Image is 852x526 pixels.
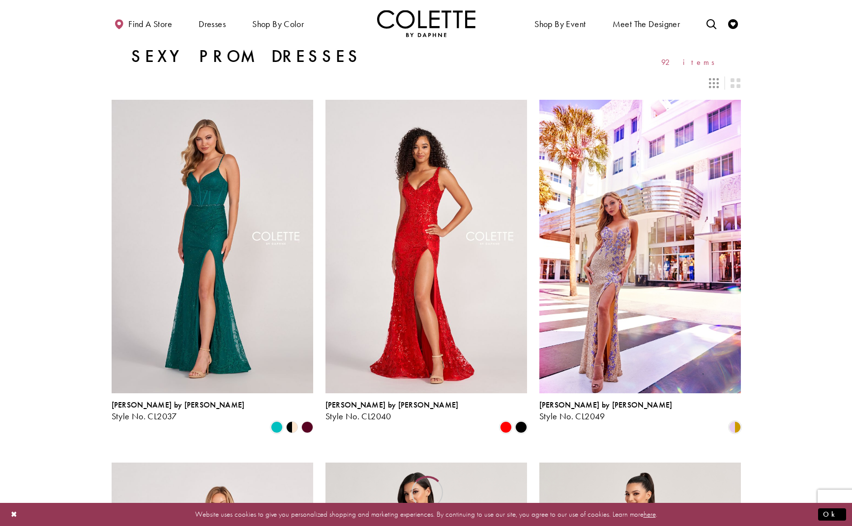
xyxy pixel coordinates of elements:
[534,19,586,29] span: Shop By Event
[500,421,512,433] i: Red
[6,506,23,523] button: Close Dialog
[539,400,673,410] span: [PERSON_NAME] by [PERSON_NAME]
[196,10,228,37] span: Dresses
[539,401,673,421] div: Colette by Daphne Style No. CL2049
[112,100,313,393] a: Visit Colette by Daphne Style No. CL2037 Page
[539,100,741,393] a: Visit Colette by Daphne Style No. CL2049 Page
[131,47,362,66] h1: Sexy Prom Dresses
[729,421,741,433] i: Gold/Lilac
[661,58,721,66] span: 92 items
[252,19,304,29] span: Shop by color
[377,10,475,37] a: Visit Home Page
[71,508,781,521] p: Website uses cookies to give you personalized shopping and marketing experiences. By continuing t...
[112,10,175,37] a: Find a store
[199,19,226,29] span: Dresses
[377,10,475,37] img: Colette by Daphne
[325,410,391,422] span: Style No. CL2040
[325,401,459,421] div: Colette by Daphne Style No. CL2040
[709,78,719,88] span: Switch layout to 3 columns
[726,10,740,37] a: Check Wishlist
[644,509,656,519] a: here
[112,401,245,421] div: Colette by Daphne Style No. CL2037
[532,10,588,37] span: Shop By Event
[731,78,740,88] span: Switch layout to 2 columns
[610,10,683,37] a: Meet the designer
[271,421,283,433] i: Jade
[515,421,527,433] i: Black
[286,421,298,433] i: Black/Nude
[250,10,306,37] span: Shop by color
[539,410,605,422] span: Style No. CL2049
[128,19,172,29] span: Find a store
[301,421,313,433] i: Burgundy
[112,400,245,410] span: [PERSON_NAME] by [PERSON_NAME]
[704,10,719,37] a: Toggle search
[112,410,177,422] span: Style No. CL2037
[106,72,747,94] div: Layout Controls
[325,100,527,393] a: Visit Colette by Daphne Style No. CL2040 Page
[325,400,459,410] span: [PERSON_NAME] by [PERSON_NAME]
[613,19,680,29] span: Meet the designer
[818,508,846,521] button: Submit Dialog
